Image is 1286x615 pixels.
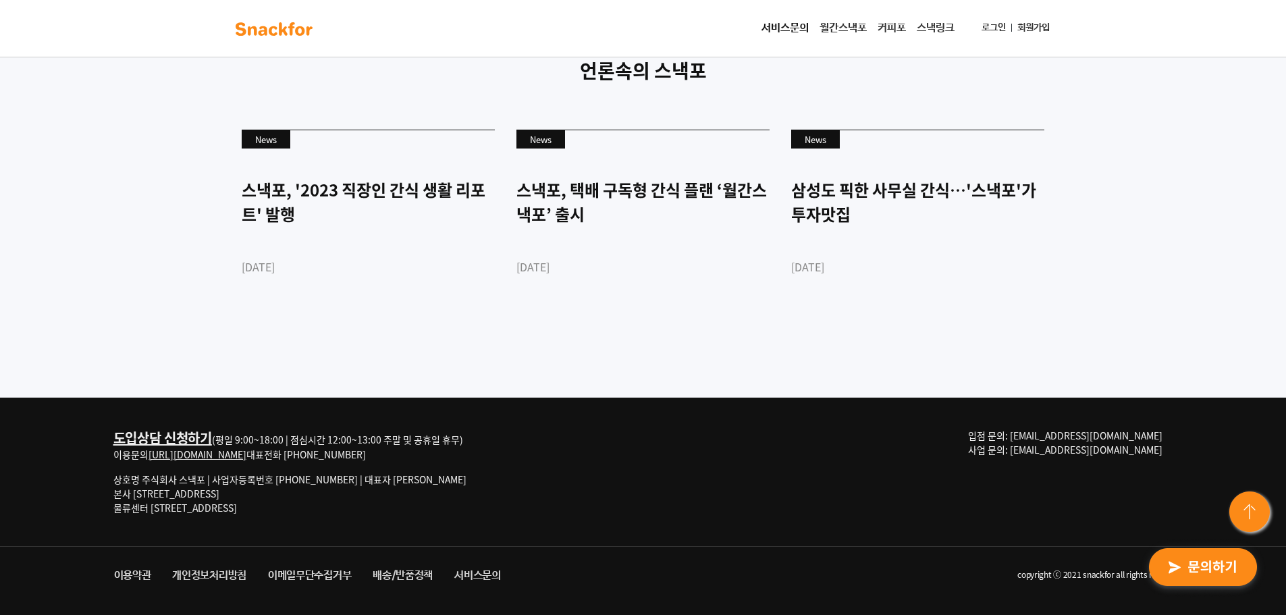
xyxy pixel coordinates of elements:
div: News [516,130,565,149]
p: 언론속의 스낵포 [232,57,1055,85]
a: 개인정보처리방침 [161,564,257,588]
div: 스낵포, '2023 직장인 간식 생활 리포트' 발행 [242,178,495,226]
a: News 삼성도 픽한 사무실 간식…'스낵포'가 투자맛집 [DATE] [791,130,1044,322]
a: 회원가입 [1012,16,1055,41]
a: 이메일무단수집거부 [257,564,362,588]
a: 월간스낵포 [814,15,872,42]
a: 대화 [89,428,174,462]
div: News [791,130,840,149]
img: background-main-color.svg [232,18,317,40]
div: [DATE] [242,259,495,275]
li: copyright ⓒ 2021 snackfor all rights reserved. [512,564,1183,588]
a: News 스낵포, 택배 구독형 간식 플랜 ‘월간스낵포’ 출시 [DATE] [516,130,770,322]
span: 입점 문의: [EMAIL_ADDRESS][DOMAIN_NAME] 사업 문의: [EMAIL_ADDRESS][DOMAIN_NAME] [968,429,1162,456]
div: 삼성도 픽한 사무실 간식…'스낵포'가 투자맛집 [791,178,1044,226]
div: (평일 9:00~18:00 | 점심시간 12:00~13:00 주말 및 공휴일 휴무) 이용문의 대표전화 [PHONE_NUMBER] [113,429,466,462]
span: 홈 [43,448,51,459]
div: 스낵포, 택배 구독형 간식 플랜 ‘월간스낵포’ 출시 [516,178,770,226]
div: [DATE] [516,259,770,275]
a: 이용약관 [103,564,162,588]
a: 배송/반품정책 [362,564,444,588]
a: 로그인 [976,16,1011,41]
img: floating-button [1227,489,1275,537]
a: 커피포 [872,15,911,42]
span: 대화 [124,449,140,460]
a: News 스낵포, '2023 직장인 간식 생활 리포트' 발행 [DATE] [242,130,495,322]
a: 설정 [174,428,259,462]
a: 도입상담 신청하기 [113,428,212,448]
a: [URL][DOMAIN_NAME] [149,448,246,461]
a: 스낵링크 [911,15,960,42]
span: 설정 [209,448,225,459]
a: 서비스문의 [756,15,814,42]
a: 홈 [4,428,89,462]
div: [DATE] [791,259,1044,275]
p: 상호명 주식회사 스낵포 | 사업자등록번호 [PHONE_NUMBER] | 대표자 [PERSON_NAME] 본사 [STREET_ADDRESS] 물류센터 [STREET_ADDRESS] [113,473,466,515]
div: News [242,130,290,149]
a: 서비스문의 [444,564,512,588]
